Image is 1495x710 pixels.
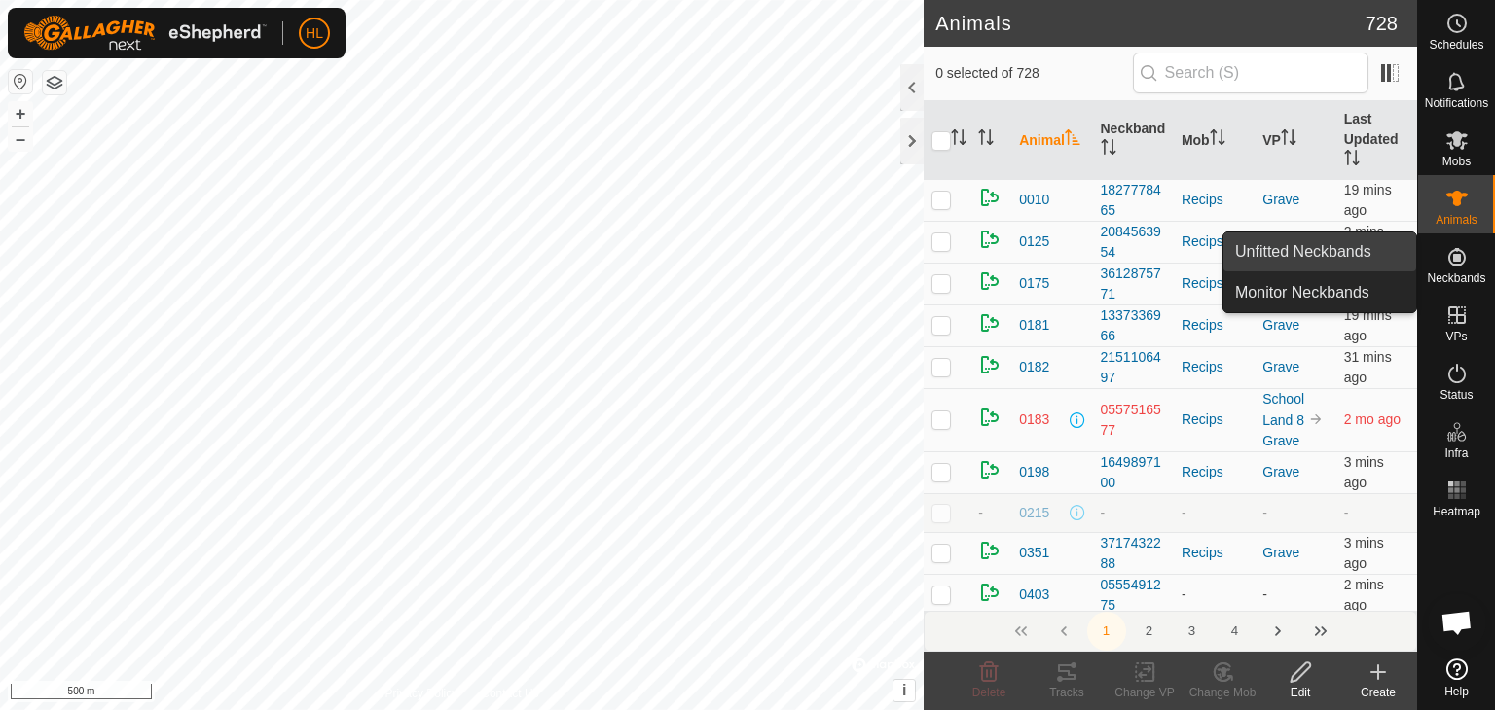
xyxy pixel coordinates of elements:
span: 0010 [1019,190,1049,210]
p-sorticon: Activate to sort [1065,132,1080,148]
h2: Animals [935,12,1366,35]
th: Mob [1174,101,1255,180]
button: Map Layers [43,71,66,94]
span: 0182 [1019,357,1049,377]
a: Monitor Neckbands [1223,273,1416,312]
app-display-virtual-paddock-transition: - [1262,505,1267,520]
img: returning on [978,458,1002,481]
button: 3 [1173,612,1212,651]
button: i [893,680,915,701]
a: Grave [1262,359,1299,374]
button: Reset Map [9,70,32,93]
span: Neckbands [1427,272,1485,284]
a: Contact Us [481,685,538,702]
span: - [1344,505,1349,520]
a: Grave [1262,317,1299,333]
span: 728 [1366,9,1398,38]
img: returning on [978,228,1002,251]
span: Infra [1444,447,1468,459]
span: 0175 [1019,273,1049,294]
span: 18 Sept 2025, 10:13 am [1344,349,1392,385]
span: 18 Sept 2025, 10:42 am [1344,454,1384,490]
input: Search (S) [1133,53,1368,93]
span: 0183 [1019,409,1049,430]
span: Notifications [1425,97,1488,109]
div: Recips [1182,231,1247,252]
span: 0 selected of 728 [935,63,1132,84]
p-sorticon: Activate to sort [951,132,966,148]
div: Recips [1182,315,1247,336]
span: 18 Sept 2025, 10:43 am [1344,224,1384,260]
div: - [1182,503,1247,523]
span: 18 Sept 2025, 10:42 am [1344,577,1384,613]
div: Recips [1182,462,1247,482]
img: returning on [978,311,1002,335]
th: Last Updated [1336,101,1417,180]
a: Grave [1262,433,1299,448]
span: 18 Sept 2025, 10:26 am [1344,307,1392,343]
div: 3612875771 [1101,264,1166,304]
button: 1 [1087,612,1126,651]
th: VP [1255,101,1335,180]
div: 2151106497 [1101,347,1166,388]
img: Gallagher Logo [23,16,267,51]
p-sorticon: Activate to sort [978,132,994,148]
div: Recips [1182,273,1247,294]
div: 3717432288 [1101,533,1166,574]
a: Unfitted Neckbands [1223,232,1416,271]
div: - [1101,503,1166,523]
div: Change VP [1106,684,1184,701]
div: Recips [1182,190,1247,210]
a: School Land 8 [1262,391,1304,428]
span: Heatmap [1433,506,1480,517]
th: Animal [1011,101,1092,180]
button: Next Page [1258,612,1297,651]
img: returning on [978,269,1002,293]
span: Monitor Neckbands [1235,281,1369,304]
span: Help [1444,686,1469,697]
a: Grave [1262,464,1299,479]
a: Privacy Policy [385,685,458,702]
div: Change Mob [1184,684,1261,701]
button: Last Page [1301,612,1340,651]
span: i [902,682,906,698]
div: Open chat [1428,593,1486,652]
div: Recips [1182,357,1247,377]
a: Help [1418,651,1495,705]
span: HL [306,23,323,44]
div: Tracks [1028,684,1106,701]
p-sorticon: Activate to sort [1281,132,1296,148]
span: 0215 [1019,503,1049,523]
span: - [978,505,983,520]
button: + [9,102,32,125]
span: Delete [972,686,1006,699]
img: returning on [978,581,1002,604]
span: VPs [1445,331,1467,342]
button: 4 [1216,612,1255,651]
img: returning on [978,406,1002,429]
p-sorticon: Activate to sort [1344,153,1360,168]
img: to [1308,411,1324,427]
div: Create [1339,684,1417,701]
span: 0181 [1019,315,1049,336]
div: - [1182,585,1247,605]
span: Animals [1436,214,1477,226]
img: returning on [978,186,1002,209]
button: 2 [1130,612,1169,651]
span: 0351 [1019,543,1049,563]
div: 0555491275 [1101,575,1166,616]
span: 0198 [1019,462,1049,482]
div: 1827778465 [1101,180,1166,221]
button: – [9,127,32,151]
span: Mobs [1442,156,1471,167]
a: Grave [1262,545,1299,560]
app-display-virtual-paddock-transition: - [1262,586,1267,602]
span: Unfitted Neckbands [1235,240,1371,264]
a: Grave [1262,192,1299,207]
div: 1337336966 [1101,305,1166,346]
img: returning on [978,353,1002,376]
div: 2084563954 [1101,222,1166,263]
span: 18 Sept 2025, 10:41 am [1344,535,1384,571]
